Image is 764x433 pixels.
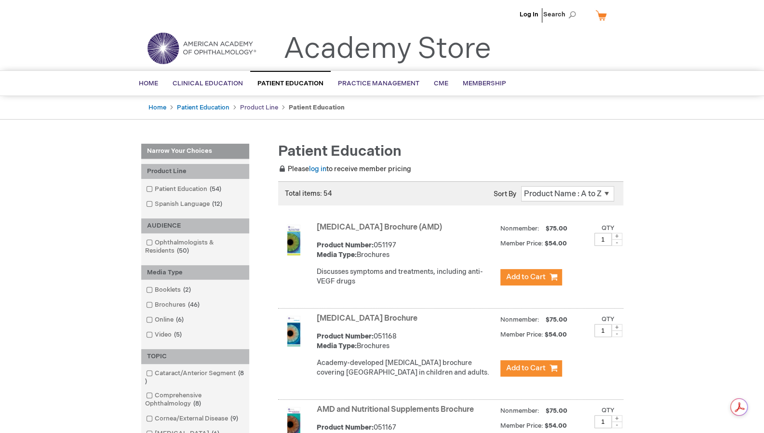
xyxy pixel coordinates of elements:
[278,165,411,173] span: Please to receive member pricing
[283,32,491,67] a: Academy Store
[506,364,546,373] span: Add to Cart
[144,315,188,325] a: Online6
[602,224,615,232] label: Qty
[144,238,247,256] a: Ophthalmologists & Residents50
[317,241,374,249] strong: Product Number:
[317,342,357,350] strong: Media Type:
[545,422,568,430] span: $54.00
[257,80,323,87] span: Patient Education
[500,223,539,235] strong: Nonmember:
[148,104,166,111] a: Home
[500,405,539,417] strong: Nonmember:
[602,315,615,323] label: Qty
[506,272,546,282] span: Add to Cart
[144,200,226,209] a: Spanish Language12
[463,80,506,87] span: Membership
[602,406,615,414] label: Qty
[289,104,345,111] strong: Patient Education
[141,265,249,280] div: Media Type
[500,360,562,377] button: Add to Cart
[172,331,184,338] span: 5
[543,5,580,24] span: Search
[240,104,278,111] a: Product Line
[141,164,249,179] div: Product Line
[317,332,496,351] div: 051168 Brochures
[317,423,374,432] strong: Product Number:
[594,233,612,246] input: Qty
[144,369,247,386] a: Cataract/Anterior Segment8
[309,165,326,173] a: log in
[210,200,225,208] span: 12
[191,400,203,407] span: 8
[144,391,247,408] a: Comprehensive Ophthalmology8
[228,415,241,422] span: 9
[186,301,202,309] span: 46
[500,314,539,326] strong: Nonmember:
[500,240,543,247] strong: Member Price:
[144,414,242,423] a: Cornea/External Disease9
[338,80,419,87] span: Practice Management
[139,80,158,87] span: Home
[317,332,374,340] strong: Product Number:
[317,251,357,259] strong: Media Type:
[317,267,496,286] p: Discusses symptoms and treatments, including anti-VEGF drugs
[434,80,448,87] span: CME
[174,247,191,255] span: 50
[520,11,538,18] a: Log In
[141,218,249,233] div: AUDIENCE
[500,331,543,338] strong: Member Price:
[544,225,569,232] span: $75.00
[278,316,309,347] img: Amblyopia Brochure
[285,189,332,198] span: Total items: 54
[144,285,195,295] a: Booklets2
[144,330,186,339] a: Video5
[594,415,612,428] input: Qty
[317,241,496,260] div: 051197 Brochures
[545,331,568,338] span: $54.00
[181,286,193,294] span: 2
[317,405,474,414] a: AMD and Nutritional Supplements Brochure
[594,324,612,337] input: Qty
[544,407,569,415] span: $75.00
[145,369,244,385] span: 8
[144,300,203,310] a: Brochures46
[278,225,309,256] img: Age-Related Macular Degeneration Brochure (AMD)
[278,143,402,160] span: Patient Education
[141,144,249,159] strong: Narrow Your Choices
[207,185,224,193] span: 54
[500,269,562,285] button: Add to Cart
[174,316,186,324] span: 6
[494,190,516,198] label: Sort By
[144,185,225,194] a: Patient Education54
[177,104,229,111] a: Patient Education
[544,316,569,324] span: $75.00
[500,422,543,430] strong: Member Price:
[545,240,568,247] span: $54.00
[173,80,243,87] span: Clinical Education
[317,223,442,232] a: [MEDICAL_DATA] Brochure (AMD)
[317,358,496,378] p: Academy-developed [MEDICAL_DATA] brochure covering [GEOGRAPHIC_DATA] in children and adults.
[317,314,417,323] a: [MEDICAL_DATA] Brochure
[141,349,249,364] div: TOPIC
